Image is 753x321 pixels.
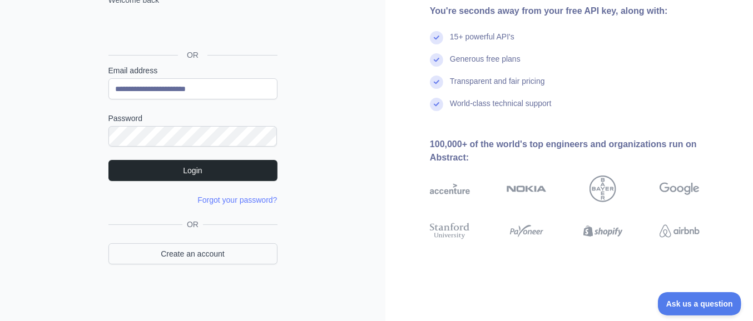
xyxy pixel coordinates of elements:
[430,221,470,241] img: stanford university
[450,76,545,98] div: Transparent and fair pricing
[430,175,470,202] img: accenture
[450,53,521,76] div: Generous free plans
[182,219,203,230] span: OR
[450,31,514,53] div: 15+ powerful API's
[430,138,735,164] div: 100,000+ of the world's top engineers and organizations run on Abstract:
[108,243,278,264] a: Create an account
[430,4,735,18] div: You're seconds away from your free API key, along with:
[430,76,443,89] img: check mark
[430,31,443,44] img: check mark
[430,53,443,67] img: check mark
[103,18,281,42] iframe: Sign in with Google Button
[507,221,547,241] img: payoneer
[450,98,552,120] div: World-class technical support
[108,65,278,76] label: Email address
[583,221,623,241] img: shopify
[178,49,207,61] span: OR
[197,195,277,204] a: Forgot your password?
[660,221,700,241] img: airbnb
[108,160,278,181] button: Login
[589,175,616,202] img: bayer
[108,113,278,124] label: Password
[660,175,700,202] img: google
[430,98,443,111] img: check mark
[658,292,742,315] iframe: Toggle Customer Support
[507,175,547,202] img: nokia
